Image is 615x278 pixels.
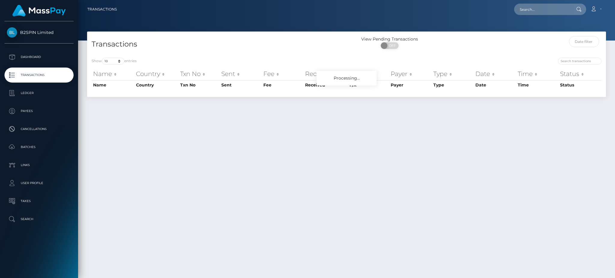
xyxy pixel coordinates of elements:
[7,197,71,206] p: Taxes
[5,194,74,209] a: Taxes
[5,176,74,191] a: User Profile
[92,80,135,90] th: Name
[7,143,71,152] p: Batches
[5,104,74,119] a: Payees
[179,80,220,90] th: Txn No
[474,68,516,80] th: Date
[432,80,474,90] th: Type
[514,4,571,15] input: Search...
[304,80,348,90] th: Received
[304,68,348,80] th: Received
[559,68,602,80] th: Status
[179,68,220,80] th: Txn No
[7,125,71,134] p: Cancellations
[5,68,74,83] a: Transactions
[102,58,124,65] select: Showentries
[7,107,71,116] p: Payees
[389,80,432,90] th: Payer
[92,68,135,80] th: Name
[135,80,179,90] th: Country
[348,68,389,80] th: F/X
[384,42,399,49] span: OFF
[7,179,71,188] p: User Profile
[5,158,74,173] a: Links
[92,58,137,65] label: Show entries
[7,71,71,80] p: Transactions
[516,68,559,80] th: Time
[5,122,74,137] a: Cancellations
[12,5,66,17] img: MassPay Logo
[432,68,474,80] th: Type
[92,39,342,50] h4: Transactions
[87,3,117,16] a: Transactions
[474,80,516,90] th: Date
[559,80,602,90] th: Status
[7,89,71,98] p: Ledger
[220,68,262,80] th: Sent
[347,36,433,42] div: View Pending Transactions
[317,71,377,86] div: Processing...
[7,27,17,38] img: B2SPIN Limited
[389,68,432,80] th: Payer
[262,80,303,90] th: Fee
[7,215,71,224] p: Search
[5,86,74,101] a: Ledger
[558,58,601,65] input: Search transactions
[262,68,303,80] th: Fee
[220,80,262,90] th: Sent
[5,212,74,227] a: Search
[5,140,74,155] a: Batches
[135,68,179,80] th: Country
[569,36,599,47] input: Date filter
[7,53,71,62] p: Dashboard
[516,80,559,90] th: Time
[5,50,74,65] a: Dashboard
[7,161,71,170] p: Links
[5,30,74,35] span: B2SPIN Limited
